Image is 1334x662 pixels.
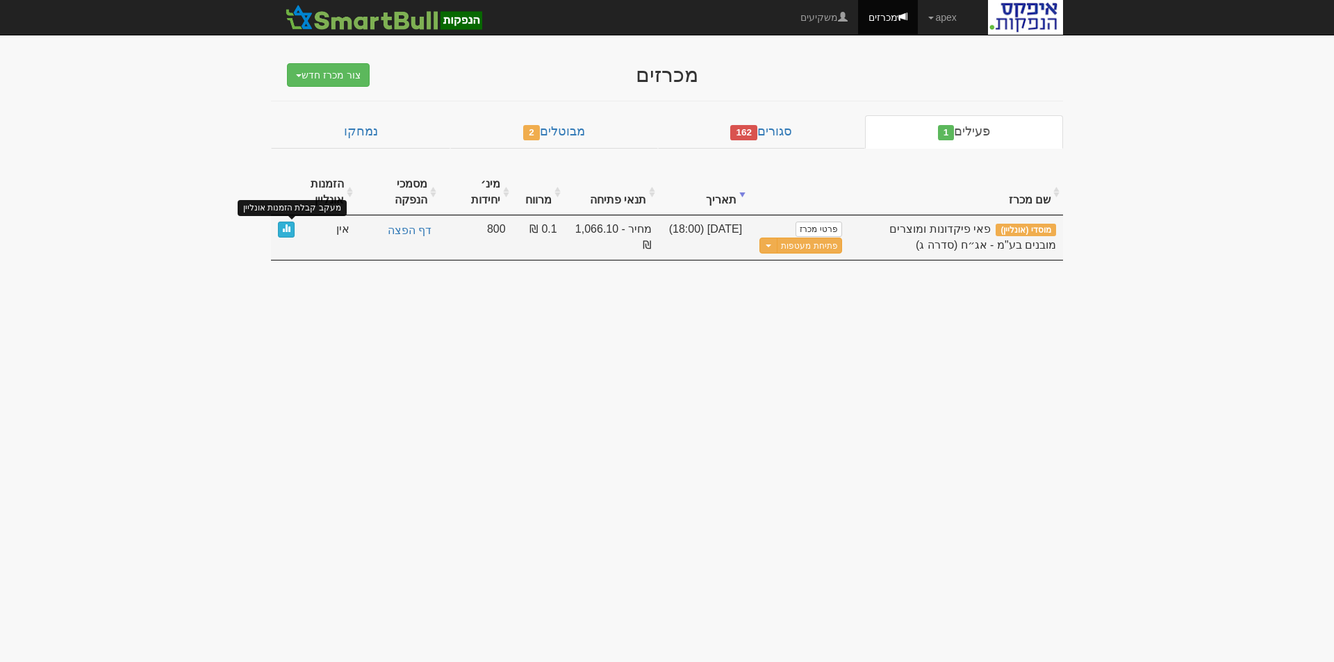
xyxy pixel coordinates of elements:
th: מסמכי הנפקה : activate to sort column ascending [356,169,440,216]
a: סגורים [658,115,865,149]
a: נמחקו [271,115,450,149]
th: תאריך : activate to sort column ascending [659,169,749,216]
a: מבוטלים [450,115,657,149]
span: אין [336,222,349,238]
td: מחיר - 1,066.10 ₪ [564,215,659,260]
img: SmartBull Logo [281,3,486,31]
td: [DATE] (18:00) [659,215,749,260]
button: צור מכרז חדש [287,63,370,87]
button: פתיחת מעטפות [777,238,841,254]
th: שם מכרז : activate to sort column ascending [849,169,1063,216]
th: מינ׳ יחידות : activate to sort column ascending [440,169,512,216]
span: מוסדי (אונליין) [996,224,1056,236]
th: תנאי פתיחה : activate to sort column ascending [564,169,659,216]
span: 162 [730,125,757,140]
a: פעילים [865,115,1063,149]
td: 800 [440,215,512,260]
td: 0.1 ₪ [513,215,564,260]
span: פאי פיקדונות ומוצרים מובנים בע"מ - אג״ח (סדרה ג) [889,223,1056,251]
a: דף הפצה [363,222,433,240]
a: פרטי מכרז [796,222,841,237]
div: מעקב קבלת הזמנות אונליין [238,200,347,216]
th: מרווח : activate to sort column ascending [513,169,564,216]
div: מכרזים [396,63,938,86]
span: 1 [938,125,955,140]
th: הזמנות אונליין : activate to sort column ascending [271,169,356,216]
span: 2 [523,125,540,140]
